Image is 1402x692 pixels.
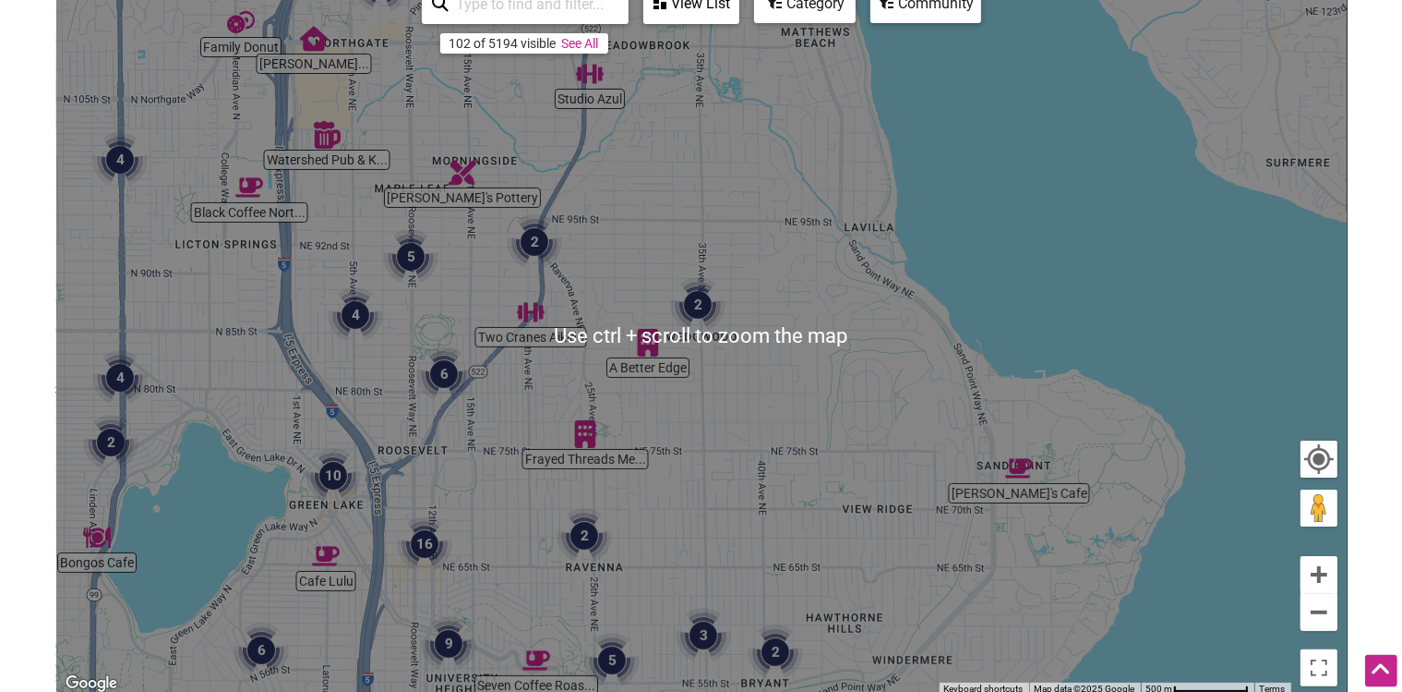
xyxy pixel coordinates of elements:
[1300,650,1336,686] button: Toggle fullscreen view
[76,407,146,478] div: 2
[293,18,335,60] div: Dr. Stephen Nevett and Associates, P.C.
[1300,490,1337,527] button: Drag Pegman onto the map to open Street View
[376,222,446,292] div: 5
[1300,441,1337,478] button: Your Location
[562,36,599,51] a: See All
[1300,594,1337,631] button: Zoom out
[449,36,557,51] div: 102 of 5194 visible
[668,601,738,671] div: 3
[306,114,348,156] div: Watershed Pub & Kitchen
[85,125,155,195] div: 4
[998,447,1040,490] div: Willy's Cafe
[627,322,669,364] div: A Better Edge
[305,535,347,577] div: Cafe Lulu
[76,516,118,559] div: Bongos Cafe
[509,291,552,334] div: Two Cranes Aikido
[298,441,368,511] div: 10
[228,166,270,209] div: Black Coffee Northwest
[389,509,460,579] div: 16
[549,501,619,571] div: 2
[1300,556,1337,593] button: Zoom in
[220,1,262,43] div: Family Donut
[1365,655,1397,687] div: Scroll Back to Top
[740,617,810,687] div: 2
[564,413,606,455] div: Frayed Threads Mending
[569,53,611,95] div: Studio Azul
[499,207,569,277] div: 2
[413,609,484,679] div: 9
[226,615,296,686] div: 6
[515,639,557,682] div: Seven Coffee Roasters Market & Cafe
[441,152,484,194] div: Orna's Pottery
[663,270,733,340] div: 2
[409,339,479,409] div: 6
[320,280,390,350] div: 4
[85,343,155,413] div: 4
